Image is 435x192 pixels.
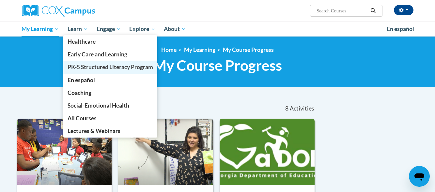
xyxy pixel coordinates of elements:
input: Search Courses [316,7,368,15]
a: About [160,22,190,37]
a: Explore [125,22,160,37]
iframe: Button to launch messaging window [409,166,430,187]
a: My Learning [18,22,64,37]
span: PK-5 Structured Literacy Program [68,64,153,70]
a: Home [161,46,177,53]
a: Healthcare [63,35,157,48]
span: Explore [129,25,155,33]
span: Healthcare [68,38,96,45]
span: 8 [285,105,288,112]
span: Lectures & Webinars [68,127,120,134]
div: Main menu [12,22,423,37]
span: Engage [97,25,121,33]
span: All Courses [68,115,97,122]
span: Social-Emotional Health [68,102,129,109]
button: Search [368,7,378,15]
a: Learn [63,22,92,37]
a: Lectures & Webinars [63,125,157,137]
a: Cox Campus [22,5,146,17]
span: Activities [290,105,314,112]
img: Course Logo [220,119,315,185]
span: About [164,25,186,33]
span: My Course Progress [153,57,282,74]
a: Social-Emotional Health [63,99,157,112]
a: All Courses [63,112,157,125]
a: En español [63,74,157,86]
a: PK-5 Structured Literacy Program [63,61,157,73]
span: En español [387,25,414,32]
img: Course Logo [118,119,213,185]
span: Coaching [68,89,91,96]
button: Account Settings [394,5,413,15]
span: Learn [68,25,88,33]
a: My Course Progress [223,46,274,53]
a: Early Care and Learning [63,48,157,61]
img: Course Logo [17,119,112,185]
img: Cox Campus [22,5,95,17]
a: My Learning [184,46,215,53]
span: My Learning [22,25,59,33]
span: Early Care and Learning [68,51,127,58]
a: Engage [92,22,125,37]
a: En español [382,22,418,36]
span: En español [68,77,95,83]
a: Coaching [63,86,157,99]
